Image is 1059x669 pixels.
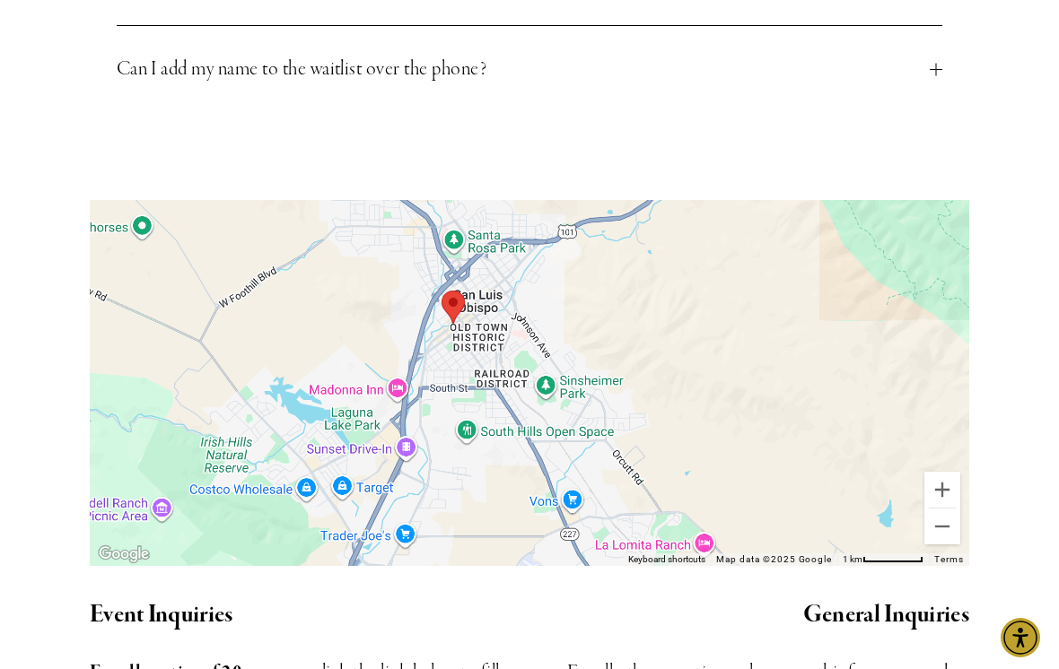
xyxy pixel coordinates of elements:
[90,596,514,634] h2: Event Inquiries
[924,508,960,544] button: Zoom out
[545,596,969,634] h2: General Inquiries
[934,554,964,564] a: Terms
[628,553,705,566] button: Keyboard shortcuts
[94,543,153,566] img: Google
[1001,618,1040,657] div: Accessibility Menu
[117,26,943,112] button: Can I add my name to the waitlist over the phone?
[94,543,153,566] a: Open this area in Google Maps (opens a new window)
[837,553,929,566] button: Map Scale: 1 km per 64 pixels
[924,472,960,508] button: Zoom in
[117,53,931,85] span: Can I add my name to the waitlist over the phone?
[843,554,862,564] span: 1 km
[716,554,832,564] span: Map data ©2025 Google
[434,283,472,331] div: NOVO Restaurant Lounge 726 Higuera Street San Luis Obispo, CA, 93401, United States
